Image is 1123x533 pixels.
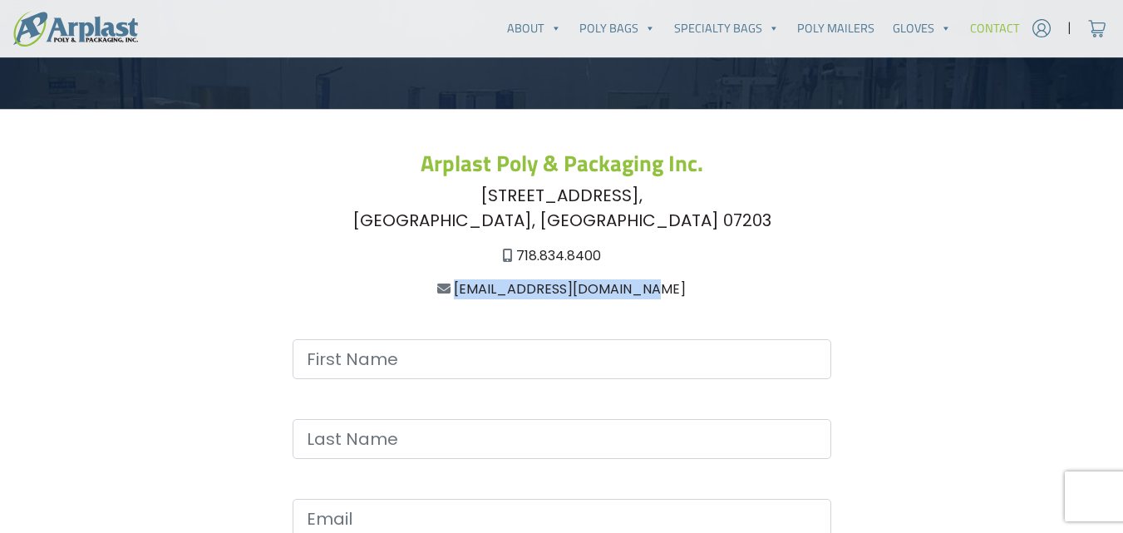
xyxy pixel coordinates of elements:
[293,419,831,459] input: Last Name
[498,12,570,45] a: About
[13,11,138,47] img: logo
[1067,18,1071,38] span: |
[98,183,1026,233] div: [STREET_ADDRESS], [GEOGRAPHIC_DATA], [GEOGRAPHIC_DATA] 07203
[293,339,831,379] input: First Name
[884,12,960,45] a: Gloves
[98,150,1026,176] h3: Arplast Poly & Packaging Inc.
[454,279,686,299] a: [EMAIL_ADDRESS][DOMAIN_NAME]
[961,12,1029,45] a: Contact
[516,246,601,265] a: 718.834.8400
[665,12,788,45] a: Specialty Bags
[570,12,664,45] a: Poly Bags
[788,12,884,45] a: Poly Mailers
